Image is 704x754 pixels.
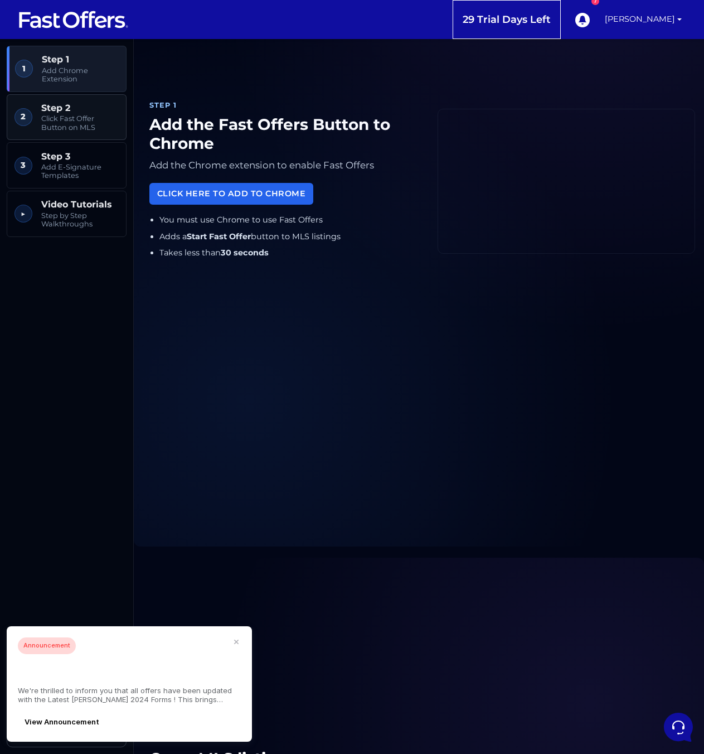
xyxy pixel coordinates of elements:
[18,156,76,165] span: Find an Answer
[18,659,241,681] h2: Urgent Update: [PERSON_NAME] 2024 Forms Are Here!
[41,163,119,180] span: Add E-Signature Templates
[7,46,127,92] a: 1 Step 1 Add Chrome Extension
[7,142,127,188] a: 3 Step 3 Add E-Signature Templates
[42,66,119,84] span: Add Chrome Extension
[159,214,420,226] li: You must use Chrome to use Fast Offers
[41,151,119,162] span: Step 3
[7,94,127,141] a: 2 Step 2 Click Fast Offer Button on MLS
[14,157,32,175] span: 3
[145,358,214,384] button: Help
[41,199,119,210] span: Video Tutorials
[15,60,33,78] span: 1
[149,157,420,173] p: Add the Chrome extension to enable Fast Offers
[18,62,90,71] span: Your Conversations
[139,156,205,165] a: Open Help Center
[187,231,251,241] strong: Start Fast Offer
[159,230,420,243] li: Adds a button to MLS listings
[159,246,420,259] li: Takes less than
[7,191,127,237] a: ▶︎ Video Tutorials Step by Step Walkthroughs
[96,374,128,384] p: Messages
[33,374,52,384] p: Home
[14,108,32,126] span: 2
[14,205,32,223] span: ▶︎
[453,7,560,32] a: 29 Trial Days Left
[18,112,205,134] button: Start a Conversation
[77,358,146,384] button: Messages
[9,358,77,384] button: Home
[149,183,313,205] a: Click Here to Add to Chrome
[438,109,695,253] iframe: Fast Offers Chrome Extension
[80,118,156,127] span: Start a Conversation
[41,211,119,229] span: Step by Step Walkthroughs
[221,248,269,258] strong: 30 seconds
[173,374,187,384] p: Help
[180,62,205,71] a: See all
[25,180,182,191] input: Search for an Article...
[18,713,106,731] button: View Announcement
[41,103,119,113] span: Step 2
[41,114,119,132] span: Click Fast Offer Button on MLS
[36,80,58,103] img: dark
[18,80,40,103] img: dark
[18,686,241,704] p: We're thrilled to inform you that all offers have been updated with the Latest [PERSON_NAME] 2024...
[149,100,420,111] div: Step 1
[9,9,187,45] h2: Hello [PERSON_NAME] 👋
[42,54,119,65] span: Step 1
[149,115,420,153] h1: Add the Fast Offers Button to Chrome
[662,710,695,744] iframe: Customerly Messenger Launcher
[18,637,76,654] strong: Announcement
